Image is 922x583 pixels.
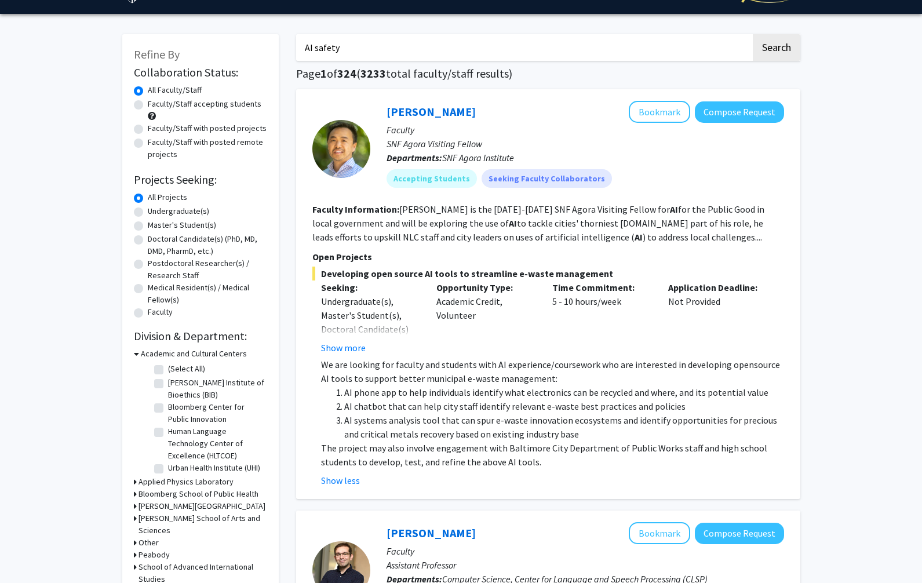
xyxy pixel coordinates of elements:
[148,84,202,96] label: All Faculty/Staff
[344,385,784,399] li: AI phone app to help individuals identify what electronics can be recycled and where, and its pot...
[387,104,476,119] a: [PERSON_NAME]
[321,294,420,406] div: Undergraduate(s), Master's Student(s), Doctoral Candidate(s) (PhD, MD, DMD, PharmD, etc.), Postdo...
[148,98,261,110] label: Faculty/Staff accepting students
[387,544,784,558] p: Faculty
[139,476,234,488] h3: Applied Physics Laboratory
[387,526,476,540] a: [PERSON_NAME]
[139,500,265,512] h3: [PERSON_NAME][GEOGRAPHIC_DATA]
[9,531,49,574] iframe: Chat
[148,205,209,217] label: Undergraduate(s)
[139,488,258,500] h3: Bloomberg School of Public Health
[552,280,651,294] p: Time Commitment:
[141,348,247,360] h3: Academic and Cultural Centers
[168,363,205,375] label: (Select All)
[296,34,751,61] input: Search Keywords
[344,399,784,413] li: AI chatbot that can help city staff identify relevant e-waste best practices and policies
[436,280,535,294] p: Opportunity Type:
[387,137,784,151] p: SNF Agora Visiting Fellow
[312,203,764,243] fg-read-more: [PERSON_NAME] is the [DATE]-[DATE] SNF Agora Visiting Fellow for for the Public Good in local gov...
[387,169,477,188] mat-chip: Accepting Students
[387,152,442,163] b: Departments:
[148,191,187,203] label: All Projects
[321,341,366,355] button: Show more
[139,549,170,561] h3: Peabody
[321,280,420,294] p: Seeking:
[387,558,784,572] p: Assistant Professor
[659,280,775,355] div: Not Provided
[168,377,264,401] label: [PERSON_NAME] Institute of Bioethics (BIB)
[629,522,690,544] button: Add Daniel Khashabi to Bookmarks
[321,473,360,487] button: Show less
[344,413,784,441] li: AI systems analysis tool that can spur e-waste innovation ecosystems and identify opportunities f...
[320,66,327,81] span: 1
[670,203,678,215] b: AI
[148,257,267,282] label: Postdoctoral Researcher(s) / Research Staff
[168,462,260,474] label: Urban Health Institute (UHI)
[312,267,784,280] span: Developing open source AI tools to streamline e-waste management
[360,66,386,81] span: 3233
[134,47,180,61] span: Refine By
[482,169,612,188] mat-chip: Seeking Faculty Collaborators
[148,122,267,134] label: Faculty/Staff with posted projects
[629,101,690,123] button: Add David Park to Bookmarks
[168,401,264,425] label: Bloomberg Center for Public Innovation
[544,280,659,355] div: 5 - 10 hours/week
[134,329,267,343] h2: Division & Department:
[387,123,784,137] p: Faculty
[139,537,159,549] h3: Other
[442,152,514,163] span: SNF Agora Institute
[753,34,800,61] button: Search
[134,173,267,187] h2: Projects Seeking:
[695,101,784,123] button: Compose Request to David Park
[337,66,356,81] span: 324
[148,282,267,306] label: Medical Resident(s) / Medical Fellow(s)
[509,217,517,229] b: AI
[296,67,800,81] h1: Page of ( total faculty/staff results)
[321,358,784,385] p: We are looking for faculty and students with AI experience/coursework who are interested in devel...
[695,523,784,544] button: Compose Request to Daniel Khashabi
[168,425,264,462] label: Human Language Technology Center of Excellence (HLTCOE)
[312,250,784,264] p: Open Projects
[134,65,267,79] h2: Collaboration Status:
[139,512,267,537] h3: [PERSON_NAME] School of Arts and Sciences
[148,136,267,161] label: Faculty/Staff with posted remote projects
[668,280,767,294] p: Application Deadline:
[321,441,784,469] p: The project may also involve engagement with Baltimore City Department of Public Works staff and ...
[148,306,173,318] label: Faculty
[148,219,216,231] label: Master's Student(s)
[635,231,643,243] b: AI
[428,280,544,355] div: Academic Credit, Volunteer
[312,203,399,215] b: Faculty Information:
[148,233,267,257] label: Doctoral Candidate(s) (PhD, MD, DMD, PharmD, etc.)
